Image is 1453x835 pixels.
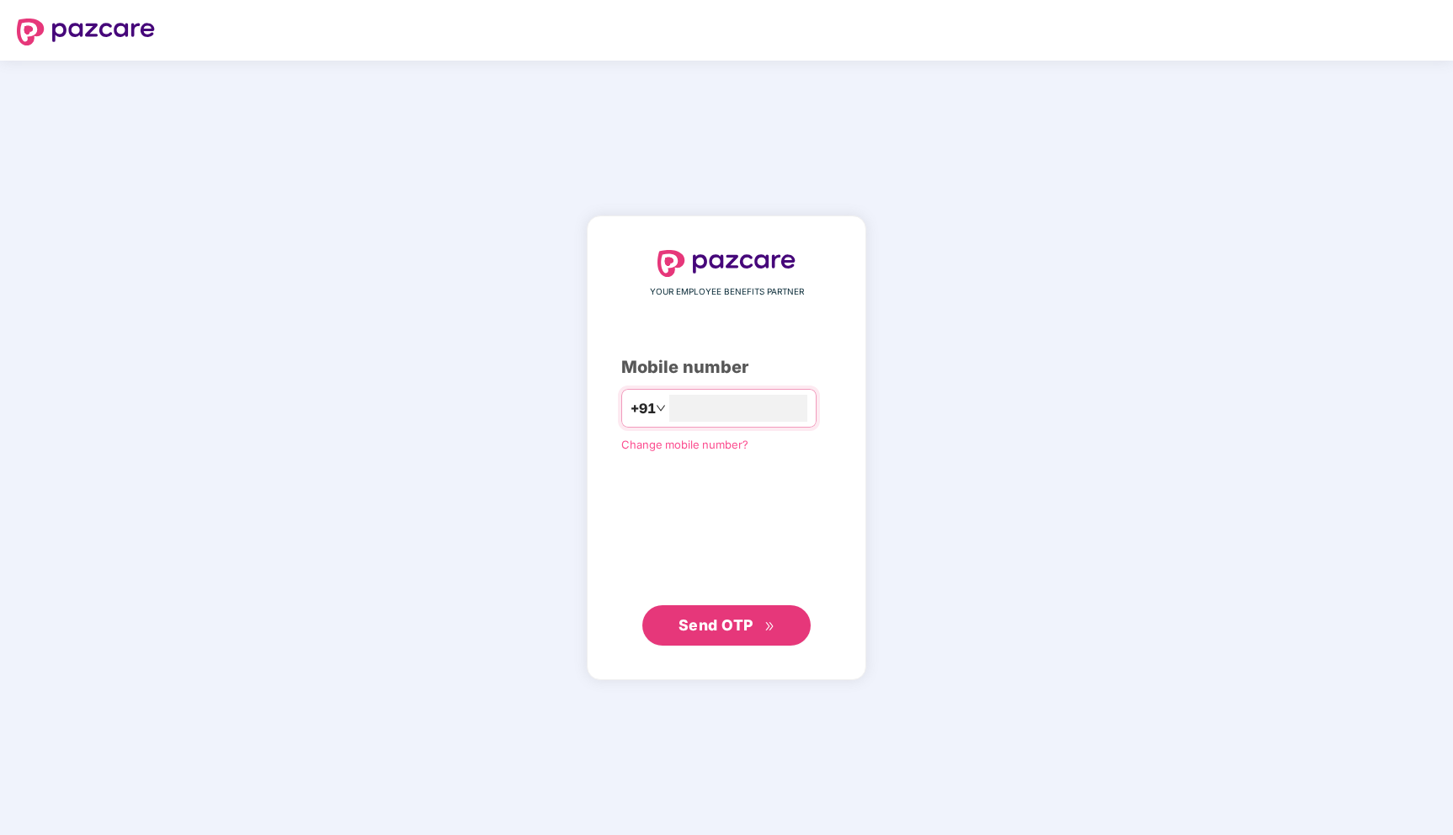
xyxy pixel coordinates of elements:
button: Send OTPdouble-right [642,605,811,646]
img: logo [17,19,155,45]
img: logo [657,250,796,277]
span: Send OTP [679,616,753,634]
span: down [656,403,666,413]
span: YOUR EMPLOYEE BENEFITS PARTNER [650,285,804,299]
span: double-right [764,621,775,632]
div: Mobile number [621,354,832,380]
a: Change mobile number? [621,438,748,451]
span: +91 [631,398,656,419]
